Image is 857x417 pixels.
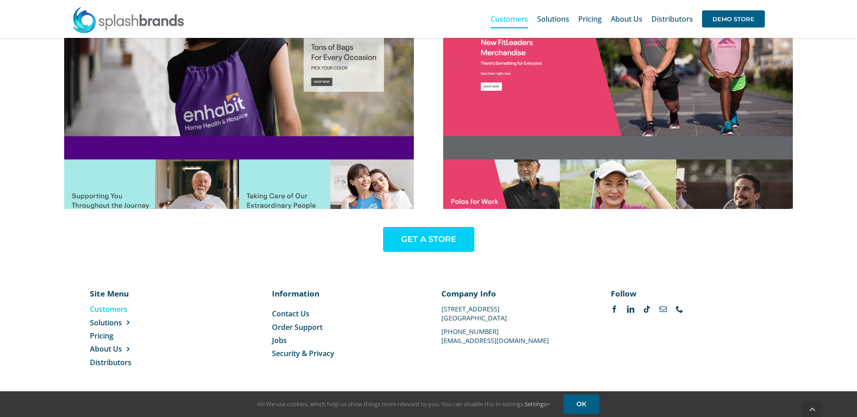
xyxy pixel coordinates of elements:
a: DEMO STORE [702,5,765,33]
span: Solutions [90,318,122,328]
img: SplashBrands.com Logo [72,6,185,33]
span: Contact Us [272,309,309,319]
a: linkedin [627,306,634,313]
nav: Menu [90,304,181,367]
p: Information [272,288,415,299]
span: Distributors [90,357,131,367]
a: Pricing [90,331,181,341]
a: Customers [90,304,181,314]
a: Security & Privacy [272,348,415,358]
a: OK [563,394,599,414]
a: facebook [611,306,618,313]
a: Distributors [90,357,181,367]
span: Order Support [272,322,323,332]
span: Customers [90,304,127,314]
span: Solutions [537,15,569,23]
span: Security & Privacy [272,348,334,358]
a: tiktok [643,306,651,313]
span: About Us [611,15,642,23]
span: Hi! We use cookies, which help us show things more relevant to you. You can disable this in setti... [258,400,550,408]
a: Solutions [90,318,181,328]
a: phone [676,306,683,313]
a: Settings [525,400,550,408]
span: About Us [90,344,122,354]
a: mail [660,306,667,313]
span: Pricing [90,331,113,341]
span: GET A STORE [401,235,456,244]
a: Order Support [272,322,415,332]
nav: Menu [272,309,415,359]
a: Jobs [272,335,415,345]
span: Customers [491,15,528,23]
a: Distributors [651,5,693,33]
p: Site Menu [90,288,181,299]
p: Company Info [441,288,585,299]
a: GET A STORE [383,227,474,252]
nav: Main Menu Sticky [491,5,765,33]
a: About Us [90,344,181,354]
a: Contact Us [272,309,415,319]
span: DEMO STORE [702,10,765,28]
span: Distributors [651,15,693,23]
p: Follow [611,288,754,299]
span: Pricing [578,15,602,23]
span: Jobs [272,335,287,345]
a: Pricing [578,5,602,33]
a: Customers [491,5,528,33]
